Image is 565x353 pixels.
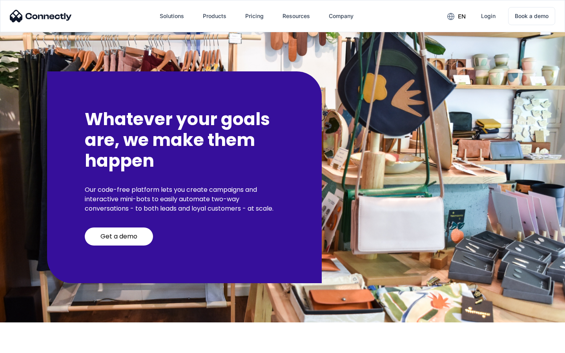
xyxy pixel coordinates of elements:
[100,233,137,240] div: Get a demo
[329,11,354,22] div: Company
[10,10,72,22] img: Connectly Logo
[16,339,47,350] ul: Language list
[160,11,184,22] div: Solutions
[203,11,226,22] div: Products
[475,7,502,25] a: Login
[458,11,466,22] div: en
[85,227,153,246] a: Get a demo
[282,11,310,22] div: Resources
[85,109,284,171] h2: Whatever your goals are, we make them happen
[8,339,47,350] aside: Language selected: English
[239,7,270,25] a: Pricing
[508,7,555,25] a: Book a demo
[85,185,284,213] p: Our code-free platform lets you create campaigns and interactive mini-bots to easily automate two...
[481,11,496,22] div: Login
[245,11,264,22] div: Pricing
